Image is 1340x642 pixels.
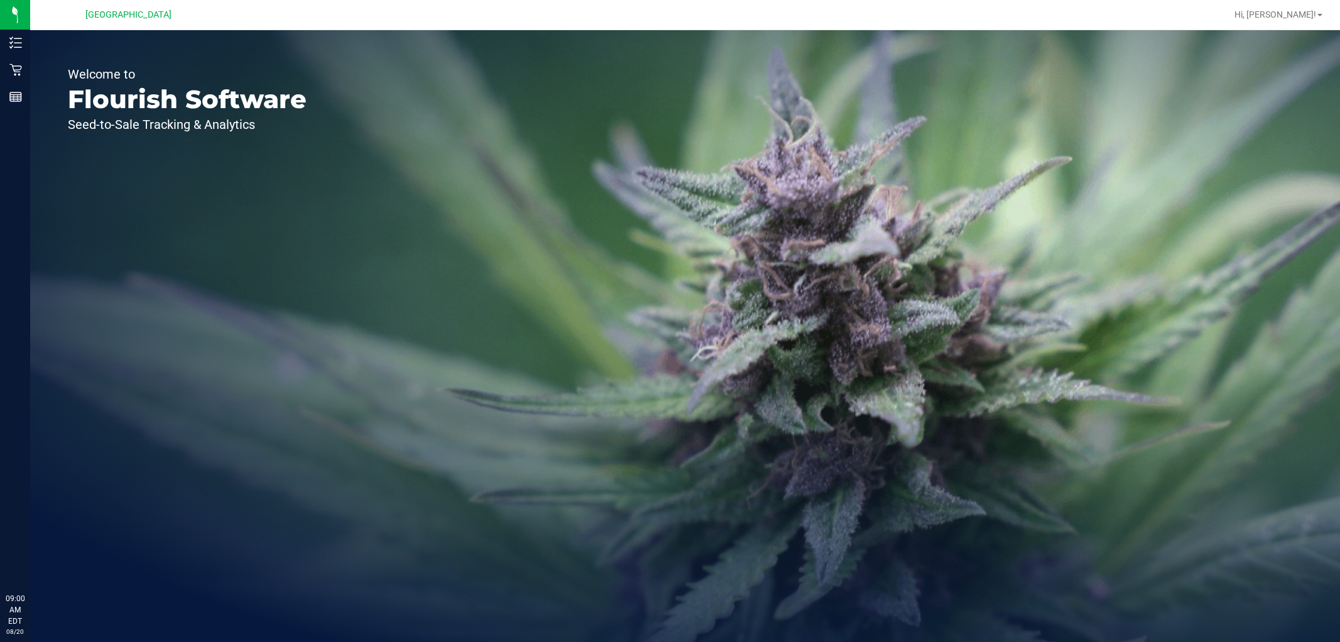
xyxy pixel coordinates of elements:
p: 09:00 AM EDT [6,593,25,627]
span: Hi, [PERSON_NAME]! [1234,9,1316,19]
inline-svg: Inventory [9,36,22,49]
inline-svg: Reports [9,91,22,103]
p: Flourish Software [68,87,307,112]
inline-svg: Retail [9,64,22,76]
span: [GEOGRAPHIC_DATA] [85,9,172,20]
p: Seed-to-Sale Tracking & Analytics [68,118,307,131]
p: Welcome to [68,68,307,80]
p: 08/20 [6,627,25,636]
